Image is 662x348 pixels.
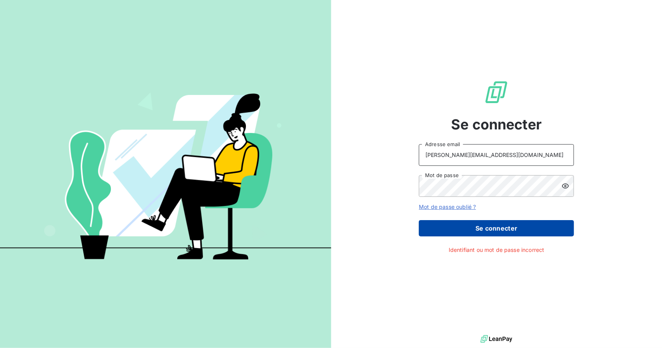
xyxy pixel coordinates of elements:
[419,203,476,210] a: Mot de passe oublié ?
[419,220,574,236] button: Se connecter
[484,80,509,105] img: Logo LeanPay
[449,246,544,254] span: Identifiant ou mot de passe incorrect
[451,114,542,135] span: Se connecter
[419,144,574,166] input: placeholder
[481,333,512,345] img: logo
